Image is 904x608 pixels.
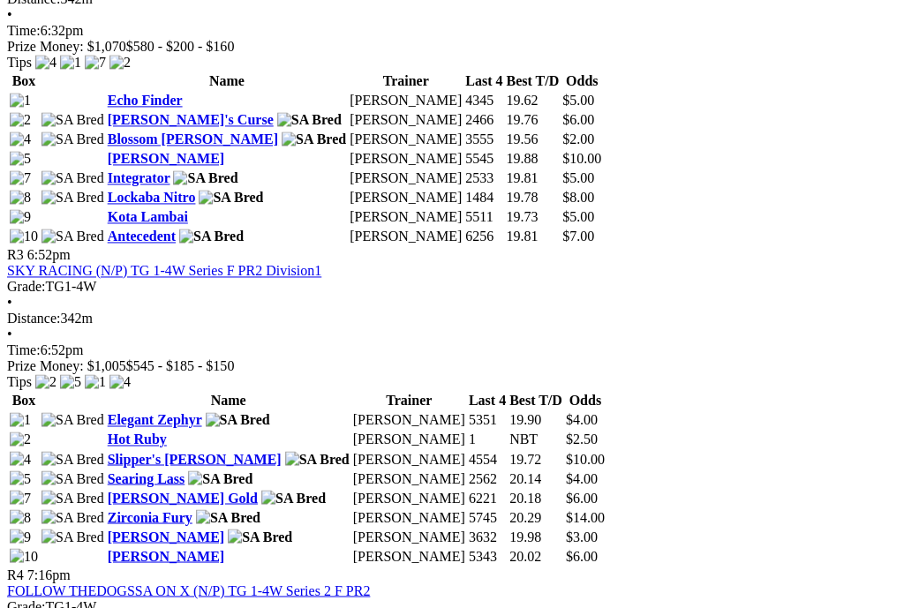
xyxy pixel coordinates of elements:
[60,55,81,71] img: 1
[7,295,12,310] span: •
[352,547,466,565] td: [PERSON_NAME]
[562,170,594,185] span: $5.00
[85,374,106,390] img: 1
[468,489,507,507] td: 6221
[562,93,594,108] span: $5.00
[126,39,235,54] span: $580 - $200 - $160
[566,490,598,505] span: $6.00
[27,567,71,582] span: 7:16pm
[10,509,31,525] img: 8
[108,412,202,427] a: Elegant Zephyr
[352,431,466,448] td: [PERSON_NAME]
[10,548,38,564] img: 10
[108,490,258,505] a: [PERSON_NAME] Gold
[41,490,104,506] img: SA Bred
[7,23,41,38] span: Time:
[41,509,104,525] img: SA Bred
[41,131,104,147] img: SA Bred
[505,111,560,129] td: 19.76
[10,112,31,128] img: 2
[35,55,56,71] img: 4
[468,431,507,448] td: 1
[41,190,104,206] img: SA Bred
[566,451,605,466] span: $10.00
[349,169,463,187] td: [PERSON_NAME]
[10,93,31,109] img: 1
[349,228,463,245] td: [PERSON_NAME]
[27,247,71,262] span: 6:52pm
[464,228,503,245] td: 6256
[7,327,12,342] span: •
[41,451,104,467] img: SA Bred
[352,508,466,526] td: [PERSON_NAME]
[562,209,594,224] span: $5.00
[508,508,563,526] td: 20.29
[505,228,560,245] td: 19.81
[562,131,594,146] span: $2.00
[566,509,605,524] span: $14.00
[108,229,176,244] a: Antecedent
[505,208,560,226] td: 19.73
[108,112,274,127] a: [PERSON_NAME]'s Curse
[41,112,104,128] img: SA Bred
[562,190,594,205] span: $8.00
[562,112,594,127] span: $6.00
[108,93,183,108] a: Echo Finder
[566,432,598,447] span: $2.50
[10,190,31,206] img: 8
[41,529,104,544] img: SA Bred
[349,111,463,129] td: [PERSON_NAME]
[7,311,897,327] div: 342m
[108,451,282,466] a: Slipper's [PERSON_NAME]
[464,150,503,168] td: 5545
[108,529,224,544] a: [PERSON_NAME]
[7,567,24,582] span: R4
[107,392,350,409] th: Name
[468,508,507,526] td: 5745
[7,7,12,22] span: •
[352,450,466,468] td: [PERSON_NAME]
[352,489,466,507] td: [PERSON_NAME]
[7,342,41,357] span: Time:
[565,392,606,409] th: Odds
[108,170,170,185] a: Integrator
[41,170,104,186] img: SA Bred
[7,279,46,294] span: Grade:
[464,169,503,187] td: 2533
[108,151,224,166] a: [PERSON_NAME]
[41,229,104,244] img: SA Bred
[352,528,466,545] td: [PERSON_NAME]
[508,450,563,468] td: 19.72
[108,209,188,224] a: Kota Lambai
[505,131,560,148] td: 19.56
[173,170,237,186] img: SA Bred
[85,55,106,71] img: 7
[464,208,503,226] td: 5511
[7,39,897,55] div: Prize Money: $1,070
[60,374,81,390] img: 5
[349,131,463,148] td: [PERSON_NAME]
[196,509,260,525] img: SA Bred
[109,55,131,71] img: 2
[285,451,350,467] img: SA Bred
[282,131,346,147] img: SA Bred
[41,470,104,486] img: SA Bred
[10,170,31,186] img: 7
[566,548,598,563] span: $6.00
[508,411,563,429] td: 19.90
[107,72,347,90] th: Name
[108,509,192,524] a: Zirconia Fury
[7,279,897,295] div: TG1-4W
[126,358,235,373] span: $545 - $185 - $150
[566,529,598,544] span: $3.00
[464,92,503,109] td: 4345
[349,150,463,168] td: [PERSON_NAME]
[566,412,598,427] span: $4.00
[7,311,60,326] span: Distance:
[7,374,32,389] span: Tips
[508,469,563,487] td: 20.14
[352,469,466,487] td: [PERSON_NAME]
[12,393,36,408] span: Box
[7,55,32,70] span: Tips
[7,342,897,358] div: 6:52pm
